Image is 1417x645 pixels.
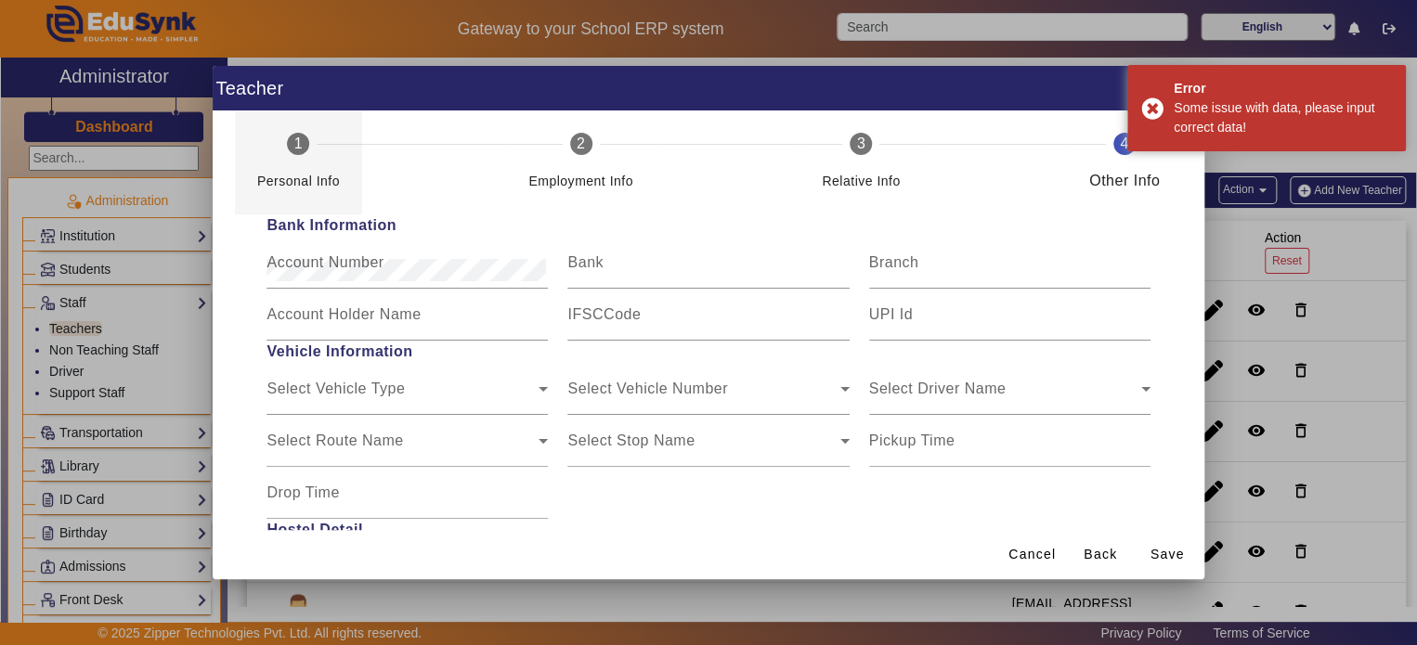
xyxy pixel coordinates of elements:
input: Bank [567,259,849,281]
div: Some issue with data, please input correct data! [1174,98,1392,137]
mat-label: Select Route Name [266,432,403,448]
mat-label: Branch [869,254,919,270]
span: Select Route Name [266,437,539,459]
span: Save [1150,545,1185,564]
span: 4 [1120,133,1128,155]
mat-label: Bank [567,254,603,270]
span: Cancel [1008,545,1056,564]
mat-label: IFSCCode [567,306,641,322]
button: Cancel [1001,538,1063,572]
span: 1 [294,133,303,155]
h1: Teacher [213,66,1204,110]
input: Pickup Time [869,437,1150,459]
button: Back [1071,538,1130,572]
mat-label: Select Stop Name [567,432,695,448]
span: Hostel Detail [257,519,1160,541]
mat-label: Account Number [266,254,383,270]
div: Personal Info [257,170,340,192]
span: 2 [577,133,585,155]
span: Back [1084,545,1117,564]
div: Relative Info [822,170,900,192]
mat-label: Select Driver Name [869,381,1007,396]
input: Branch [869,259,1150,281]
mat-label: Pickup Time [869,432,955,448]
span: 3 [857,133,865,155]
span: Select Driver Name [869,385,1141,407]
span: Vehicle Information [257,341,1160,363]
div: Employment Info [528,170,633,192]
span: Select Vehicle Number [567,385,839,407]
div: Error [1174,79,1392,98]
span: Select Stop Name [567,437,839,459]
mat-label: Select Vehicle Number [567,381,727,396]
mat-label: UPI Id [869,306,913,322]
span: Bank Information [257,214,1160,237]
div: Other Info [1089,170,1160,192]
input: IFSCCode [567,311,849,333]
mat-label: Account Holder Name [266,306,421,322]
button: Save [1137,538,1197,572]
input: Drop Time [266,489,548,511]
mat-label: Drop Time [266,484,339,500]
mat-label: Select Vehicle Type [266,381,405,396]
span: Select Vehicle Type [266,385,539,407]
input: UPI Id [869,311,1150,333]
